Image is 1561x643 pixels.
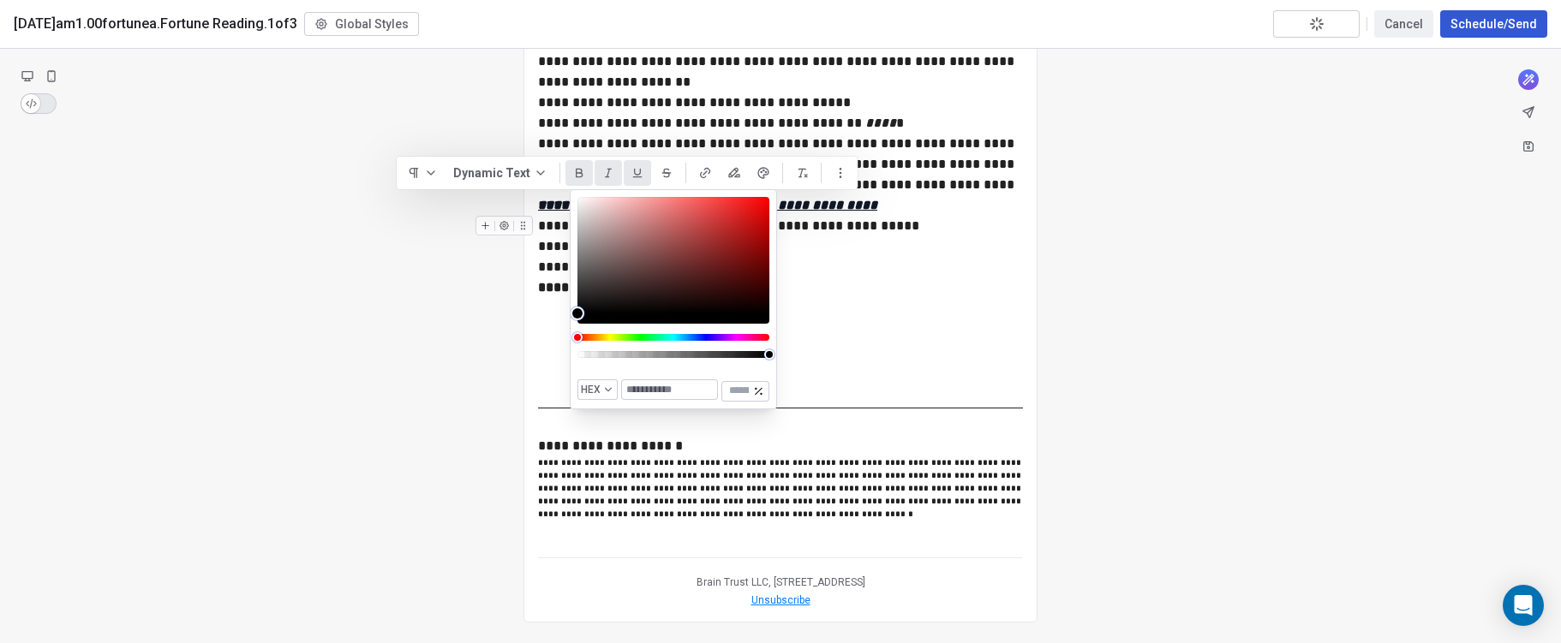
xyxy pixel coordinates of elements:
[1440,10,1547,38] button: Schedule/Send
[577,351,769,358] div: Alpha
[1503,585,1544,626] div: Open Intercom Messenger
[577,379,618,400] button: HEX
[1374,10,1433,38] button: Cancel
[577,334,769,341] div: Hue
[446,160,554,186] button: Dynamic Text
[577,197,769,313] div: Color
[14,14,297,34] span: [DATE]am1.00fortunea.Fortune Reading.1of3
[304,12,419,36] button: Global Styles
